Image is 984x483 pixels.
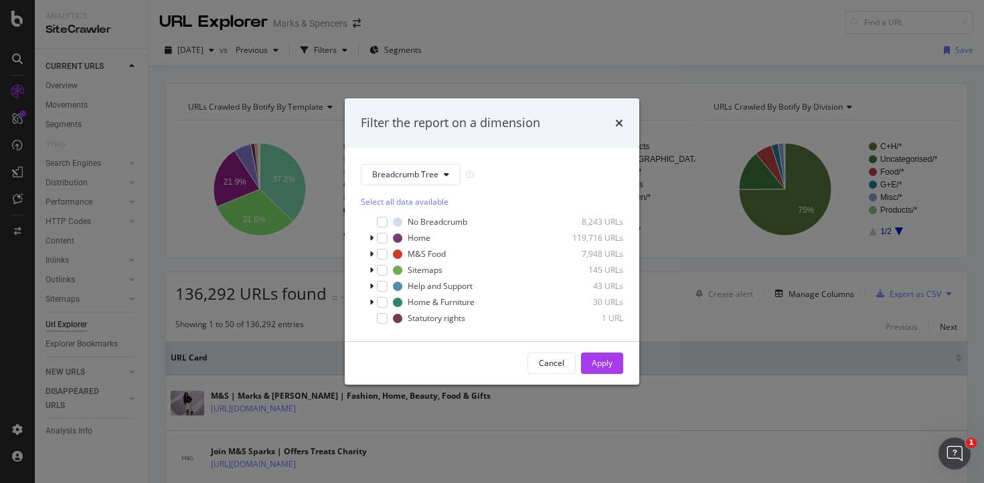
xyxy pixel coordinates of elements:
div: modal [345,98,639,385]
div: Select all data available [361,196,623,207]
iframe: Intercom live chat [938,438,971,470]
div: Help and Support [408,280,473,292]
span: 1 [966,438,977,448]
div: 7,948 URLs [558,248,623,260]
div: No Breadcrumb [408,216,467,227]
div: 119,716 URLs [558,232,623,244]
button: Breadcrumb Tree [361,164,461,185]
div: M&S Food [408,248,446,260]
div: Home & Furniture [408,296,475,308]
div: 145 URLs [558,264,623,276]
div: 43 URLs [558,280,623,292]
div: Filter the report on a dimension [361,114,540,132]
div: times [615,114,623,132]
div: Home [408,232,430,244]
div: 1 URL [558,312,623,324]
span: Breadcrumb Tree [372,169,438,180]
button: Cancel [527,353,576,374]
div: Cancel [539,357,564,369]
div: Apply [592,357,612,369]
button: Apply [581,353,623,374]
div: Sitemaps [408,264,442,276]
div: Statutory rights [408,312,465,324]
div: 8,243 URLs [558,216,623,227]
div: 30 URLs [558,296,623,308]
